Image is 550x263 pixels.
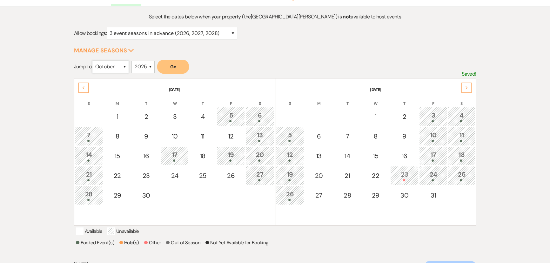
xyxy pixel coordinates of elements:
[164,171,185,180] div: 24
[249,111,271,122] div: 6
[448,93,475,106] th: S
[394,191,415,200] div: 30
[107,227,139,235] p: Unavailable
[279,150,300,162] div: 12
[192,171,213,180] div: 25
[423,170,444,181] div: 24
[451,130,472,142] div: 11
[119,239,139,246] p: Hold(s)
[104,93,131,106] th: M
[308,171,330,180] div: 20
[74,48,134,53] button: Manage Seasons
[365,112,386,121] div: 1
[192,131,213,141] div: 11
[451,111,472,122] div: 4
[164,112,185,121] div: 3
[78,130,99,142] div: 7
[394,131,415,141] div: 9
[305,93,333,106] th: M
[390,93,419,106] th: T
[74,30,107,37] span: Allow bookings:
[132,93,160,106] th: T
[135,131,157,141] div: 9
[451,170,472,181] div: 25
[334,93,361,106] th: T
[308,191,330,200] div: 27
[423,111,444,122] div: 3
[75,93,103,106] th: S
[124,13,426,21] p: Select the dates below when your property (the [GEOGRAPHIC_DATA][PERSON_NAME] ) is available to h...
[192,112,213,121] div: 4
[192,151,213,161] div: 18
[217,93,245,106] th: F
[135,191,157,200] div: 30
[337,131,358,141] div: 7
[220,111,241,122] div: 5
[337,151,358,161] div: 14
[220,131,241,141] div: 12
[337,171,358,180] div: 21
[308,131,330,141] div: 6
[107,191,128,200] div: 29
[308,151,330,161] div: 13
[249,130,271,142] div: 13
[451,150,472,162] div: 18
[279,170,300,181] div: 19
[107,112,128,121] div: 1
[337,191,358,200] div: 28
[365,171,386,180] div: 22
[144,239,161,246] p: Other
[166,239,200,246] p: Out of Season
[423,130,444,142] div: 10
[423,150,444,162] div: 17
[249,170,271,181] div: 27
[189,93,216,106] th: T
[279,130,300,142] div: 5
[164,131,185,141] div: 10
[107,171,128,180] div: 22
[279,189,300,201] div: 26
[76,239,114,246] p: Booked Event(s)
[365,131,386,141] div: 8
[423,191,444,200] div: 31
[343,13,351,20] strong: not
[135,171,157,180] div: 23
[107,151,128,161] div: 15
[135,151,157,161] div: 16
[76,227,102,235] p: Available
[276,93,304,106] th: S
[365,191,386,200] div: 29
[394,170,415,181] div: 23
[362,93,390,106] th: W
[164,150,185,162] div: 17
[462,70,476,78] p: Saved!
[107,131,128,141] div: 8
[220,150,241,162] div: 19
[78,170,99,181] div: 21
[135,112,157,121] div: 2
[276,79,475,92] th: [DATE]
[245,93,274,106] th: S
[75,79,274,92] th: [DATE]
[74,63,92,70] span: Jump to:
[394,151,415,161] div: 16
[78,189,99,201] div: 28
[205,239,268,246] p: Not Yet Available for Booking
[394,112,415,121] div: 2
[78,150,99,162] div: 14
[157,60,189,74] button: Go
[365,151,386,161] div: 15
[220,171,241,180] div: 26
[249,150,271,162] div: 20
[419,93,447,106] th: F
[161,93,188,106] th: W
